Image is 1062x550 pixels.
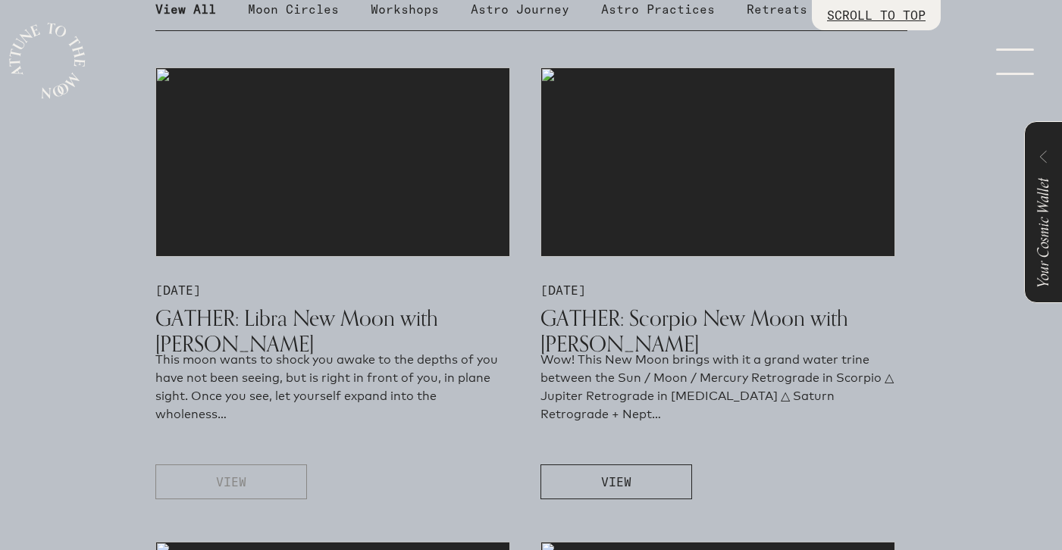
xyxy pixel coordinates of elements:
[216,473,246,491] span: VIEW
[155,464,307,499] button: VIEW
[540,67,895,257] img: medias%2F6rnTUkpXLKCj2zQCcmZ5
[540,352,894,421] span: Wow! This New Moon brings with it a grand water trine between the Sun / Moon / Mercury Retrograde...
[540,281,895,299] p: [DATE]
[827,6,926,24] p: SCROLL TO TOP
[155,352,498,421] span: This moon wants to shock you awake to the depths of you have not been seeing, but is right in fro...
[540,464,692,499] button: VIEW
[540,305,848,358] span: GATHER: Scorpio New Moon with Jana
[155,305,438,358] span: GATHER: Libra New Moon with Jana
[155,67,510,257] img: medias%2FtEQVl5vVpfGUZ8nZ58uP
[601,473,631,491] span: VIEW
[155,281,510,299] p: [DATE]
[1031,178,1056,288] span: Your Cosmic Wallet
